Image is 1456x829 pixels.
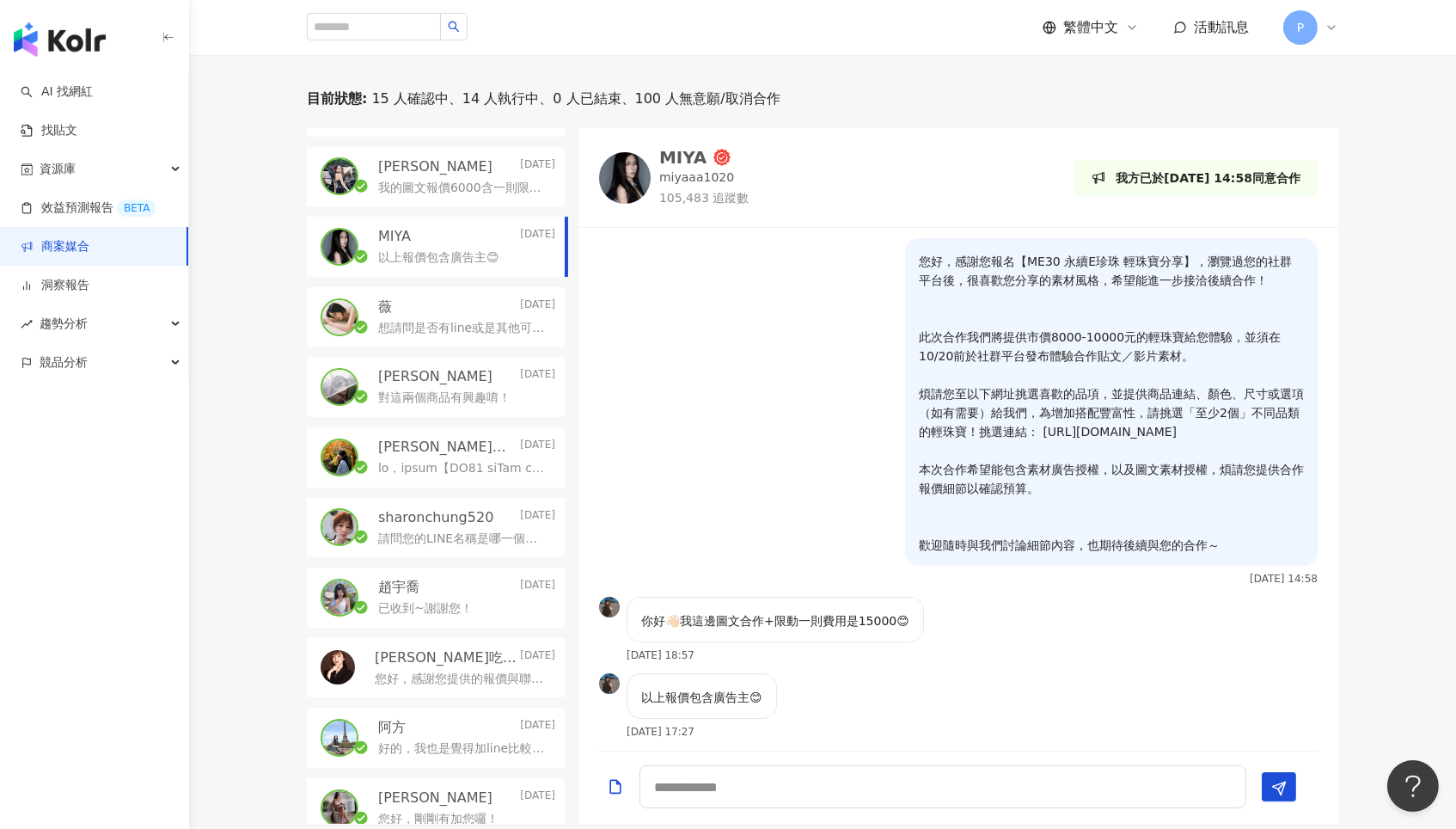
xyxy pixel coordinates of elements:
p: [DATE] [520,578,555,597]
p: [PERSON_NAME] [378,789,492,808]
p: [DATE] [520,789,555,808]
img: logo [14,22,106,57]
img: KOL Avatar [322,580,357,615]
img: KOL Avatar [599,673,620,694]
p: 想請問是否有line或是其他可以聯繫的平台呢？因為擔心在網頁上較無法即時的看到訊息，謝謝！🙏 [378,320,548,337]
p: 以上報價包含廣告主😊 [641,688,762,707]
p: 你好👋🏻我這邊圖文合作+限動一則費用是15000😊 [641,611,909,630]
img: KOL Avatar [322,370,357,404]
p: 您好，剛剛有加您囉！ [378,811,499,828]
p: [PERSON_NAME]｜展覽｜生活紀錄 [378,438,517,457]
span: 趨勢分析 [40,304,88,343]
span: 繁體中文 [1063,18,1118,37]
span: search [448,21,460,33]
p: 薇 [378,298,392,316]
span: 資源庫 [40,150,76,188]
img: KOL Avatar [322,721,357,755]
p: [DATE] [520,157,555,176]
p: [PERSON_NAME] [378,367,492,386]
button: Add a file [607,766,624,807]
img: KOL Avatar [322,510,357,544]
button: Send [1262,772,1296,801]
div: MIYA [659,149,707,166]
p: [DATE] [520,718,555,737]
p: 您好，感謝您報名【ME30 永續E珍珠 輕珠寶分享】，瀏覽過您的社群平台後，很喜歡您分享的素材風格，希望能進一步接洽後續合作！ 此次合作我們將提供市價8000-10000元的輕珠寶給您體驗，並須... [919,252,1304,555]
p: 已收到~謝謝您！ [378,600,473,617]
img: KOL Avatar [322,300,357,335]
img: KOL Avatar [322,440,357,475]
p: lo，ipsum【DO81 siTam conse】，adipiscing，elitseddoei，temporincidi！ utlaboreetd5689magnaaliq，eni01/50... [378,460,548,477]
p: [DATE] [520,648,555,667]
p: [DATE] [520,298,555,316]
span: 15 人確認中、14 人執行中、0 人已結束、100 人無意願/取消合作 [367,89,780,108]
img: KOL Avatar [322,791,357,826]
span: 競品分析 [40,343,88,382]
a: 效益預測報告BETA [21,200,156,217]
p: 您好，感謝您提供的報價與聯絡資訊～這邊會再將您的資訊提供給品牌夥伴，評估後如果有進一步合作機會，會再與您聯繫！ [375,671,548,688]
p: [DATE] [520,227,555,246]
p: [DATE] 18:57 [627,649,694,661]
span: 活動訊息 [1194,19,1249,35]
iframe: Help Scout Beacon - Open [1387,760,1439,812]
p: [DATE] [520,438,555,457]
p: [PERSON_NAME] [378,157,492,176]
span: rise [21,318,33,330]
p: 趙宇喬 [378,578,419,597]
span: P [1297,18,1304,37]
p: 阿方 [378,718,406,737]
img: KOL Avatar [322,230,357,264]
p: 好的，我也是覺得加line比較方便哈哈哈，這邊都不會通知。我加好囉！ [378,740,548,758]
a: KOL AvatarMIYAmiyaaa1020105,483 追蹤數 [599,149,749,206]
p: [PERSON_NAME]吃貨系律師 [375,648,517,667]
a: searchAI 找網紅 [21,83,93,101]
img: KOL Avatar [321,650,355,685]
p: 我的圖文報價6000含一則限動 圖文廣告授權一年 挑選的品項 [URL][DOMAIN_NAME] [URL][DOMAIN_NAME] [378,180,548,197]
p: 以上報價包含廣告主😊 [378,249,499,267]
p: [DATE] [520,367,555,386]
p: [DATE] 17:27 [627,726,694,738]
img: KOL Avatar [599,597,620,617]
p: [DATE] [520,508,555,527]
p: 105,483 追蹤數 [659,190,749,207]
p: 對這兩個商品有興趣唷！ [378,390,511,407]
a: 商案媒合 [21,238,89,255]
p: sharonchung520 [378,508,493,527]
a: 找貼文 [21,122,77,139]
p: miyaaa1020 [659,169,734,187]
img: KOL Avatar [599,152,651,204]
p: 目前狀態 : [307,89,367,108]
p: 請問您的LINE名稱是哪一個呢? 我這邊沒看到訊息 [378,531,548,548]
p: MIYA [378,227,411,246]
img: KOL Avatar [322,159,357,193]
p: [DATE] 14:58 [1250,573,1318,585]
a: 洞察報告 [21,277,89,294]
p: 我方已於[DATE] 14:58同意合作 [1116,169,1300,187]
